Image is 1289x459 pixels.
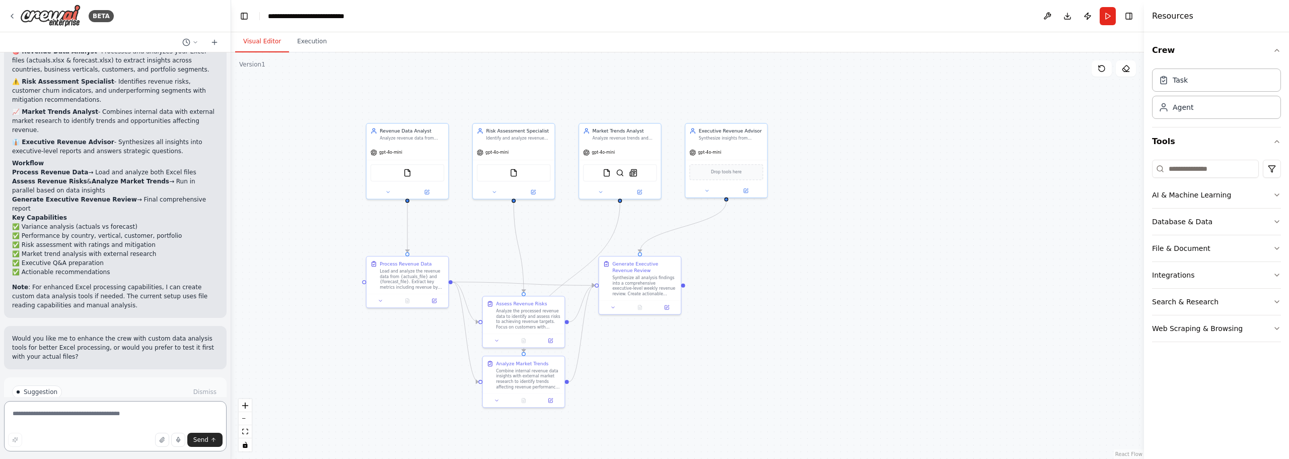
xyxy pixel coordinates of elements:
[239,412,252,425] button: zoom out
[12,107,219,135] p: - Combines internal data with external market research to identify trends and opportunities affec...
[380,127,444,134] div: Revenue Data Analyst
[1152,323,1243,334] div: Web Scraping & Browsing
[24,388,57,396] span: Suggestion
[496,308,560,330] div: Analyze the processed revenue data to identify and assess risks to achieving revenue targets. Foc...
[12,169,88,176] strong: Process Revenue Data
[1152,262,1281,288] button: Integrations
[636,202,730,252] g: Edge from a2b6f448-6bdc-4f8e-a919-d86e2994a6a5 to 80e403d6-6953-4f22-be6a-1db081202260
[1152,190,1231,200] div: AI & Machine Learning
[569,282,595,385] g: Edge from 7ede1fa4-d6dd-4e99-9f53-be530b2c4757 to 80e403d6-6953-4f22-be6a-1db081202260
[699,136,763,141] div: Synthesize insights from revenue analysis, risk assessment, and market trends to provide executiv...
[12,178,87,185] strong: Assess Revenue Risks
[239,399,252,451] div: React Flow controls
[12,196,137,203] strong: Generate Executive Revenue Review
[191,387,219,397] button: Dismiss
[12,160,44,167] strong: Workflow
[685,123,768,198] div: Executive Revenue AdvisorSynthesize insights from revenue analysis, risk assessment, and market t...
[206,36,223,48] button: Start a new chat
[1152,243,1210,253] div: File & Document
[520,203,623,352] g: Edge from 5651b447-ce69-491a-ae92-ee7d6e4eecb6 to 7ede1fa4-d6dd-4e99-9f53-be530b2c4757
[12,240,219,249] li: ✅ Risk assessment with ratings and mitigation
[699,127,763,134] div: Executive Revenue Advisor
[12,177,219,195] li: & → Run in parallel based on data insights
[239,438,252,451] button: toggle interactivity
[12,47,219,74] p: - Processes and analyzes your Excel files (actuals.xlsx & forecast.xlsx) to extract insights acro...
[408,188,446,196] button: Open in side panel
[621,188,659,196] button: Open in side panel
[239,60,265,69] div: Version 1
[12,139,114,146] strong: 👔 Executive Revenue Advisor
[89,10,114,22] div: BETA
[12,138,219,156] p: - Synthesizes all insights into executive-level reports and answers strategic questions.
[235,31,289,52] button: Visual Editor
[711,169,742,175] span: Drop tools here
[1152,235,1281,261] button: File & Document
[379,150,402,156] span: gpt-4o-mini
[1152,156,1281,350] div: Tools
[510,397,538,405] button: No output available
[193,436,208,444] span: Send
[1152,36,1281,64] button: Crew
[12,222,219,231] li: ✅ Variance analysis (actuals vs forecast)
[539,337,562,345] button: Open in side panel
[486,127,550,134] div: Risk Assessment Specialist
[1173,102,1193,112] div: Agent
[496,368,560,389] div: Combine internal revenue data insights with external market research to identify trends affecting...
[423,297,446,305] button: Open in side panel
[511,203,527,292] g: Edge from 39a969ce-2b75-483c-b3c0-d1c0aa610217 to ad12a8a8-2b1c-42fc-99b6-191d0268a65f
[268,11,373,21] nav: breadcrumb
[598,256,681,315] div: Generate Executive Revenue ReviewSynthesize all analysis findings into a comprehensive executive-...
[1152,315,1281,342] button: Web Scraping & Browsing
[453,279,478,325] g: Edge from 938ff2d8-5fd9-41e0-912f-48a14af17619 to ad12a8a8-2b1c-42fc-99b6-191d0268a65f
[510,337,538,345] button: No output available
[12,283,219,310] p: : For enhanced Excel processing capabilities, I can create custom data analysis tools if needed. ...
[593,127,657,134] div: Market Trends Analyst
[727,187,765,195] button: Open in side panel
[155,433,169,447] button: Upload files
[1152,217,1212,227] div: Database & Data
[12,258,219,268] li: ✅ Executive Q&A preparation
[592,150,615,156] span: gpt-4o-mini
[629,169,637,177] img: SerplyNewsSearchTool
[1152,10,1193,22] h4: Resources
[239,425,252,438] button: fit view
[482,296,565,348] div: Assess Revenue RisksAnalyze the processed revenue data to identify and assess risks to achieving ...
[486,136,550,141] div: Identify and analyze revenue risks by comparing forecasts vs actuals, detecting anomalies, and as...
[496,300,547,307] div: Assess Revenue Risks
[380,269,444,290] div: Load and analyze the revenue data from {actuals_file} and {forecast_file}. Extract key metrics in...
[12,168,219,177] li: → Load and analyze both Excel files
[237,9,251,23] button: Hide left sidebar
[289,31,335,52] button: Execution
[1152,64,1281,127] div: Crew
[612,275,677,296] div: Synthesize all analysis findings into a comprehensive executive-level weekly revenue review. Crea...
[366,256,449,308] div: Process Revenue DataLoad and analyze the revenue data from {actuals_file} and {forecast_file}. Ex...
[1115,451,1142,457] a: React Flow attribution
[510,169,518,177] img: FileReadTool
[482,356,565,408] div: Analyze Market TrendsCombine internal revenue data insights with external market research to iden...
[616,169,624,177] img: SerplyWebSearchTool
[579,123,662,200] div: Market Trends AnalystAnalyze revenue trends and patterns across {countries} and {business_vertica...
[12,231,219,240] li: ✅ Performance by country, vertical, customer, portfolio
[393,297,421,305] button: No output available
[1152,127,1281,156] button: Tools
[496,360,548,367] div: Analyze Market Trends
[1152,270,1194,280] div: Integrations
[453,279,595,289] g: Edge from 938ff2d8-5fd9-41e0-912f-48a14af17619 to 80e403d6-6953-4f22-be6a-1db081202260
[1122,9,1136,23] button: Hide right sidebar
[698,150,721,156] span: gpt-4o-mini
[12,334,219,361] p: Would you like me to enhance the crew with custom data analysis tools for better Excel processing...
[472,123,555,200] div: Risk Assessment SpecialistIdentify and analyze revenue risks by comparing forecasts vs actuals, d...
[12,195,219,213] li: → Final comprehensive report
[12,268,219,277] li: ✅ Actionable recommendations
[1173,75,1188,85] div: Task
[1152,297,1219,307] div: Search & Research
[92,178,169,185] strong: Analyze Market Trends
[12,108,98,115] strong: 📈 Market Trends Analyst
[366,123,449,200] div: Revenue Data AnalystAnalyze revenue data from {actuals_file} and {forecast_file} to provide compr...
[569,282,595,325] g: Edge from ad12a8a8-2b1c-42fc-99b6-191d0268a65f to 80e403d6-6953-4f22-be6a-1db081202260
[515,188,552,196] button: Open in side panel
[12,284,28,291] strong: Note
[20,5,81,27] img: Logo
[593,136,657,141] div: Analyze revenue trends and patterns across {countries} and {business_verticals}, identifying grow...
[539,397,562,405] button: Open in side panel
